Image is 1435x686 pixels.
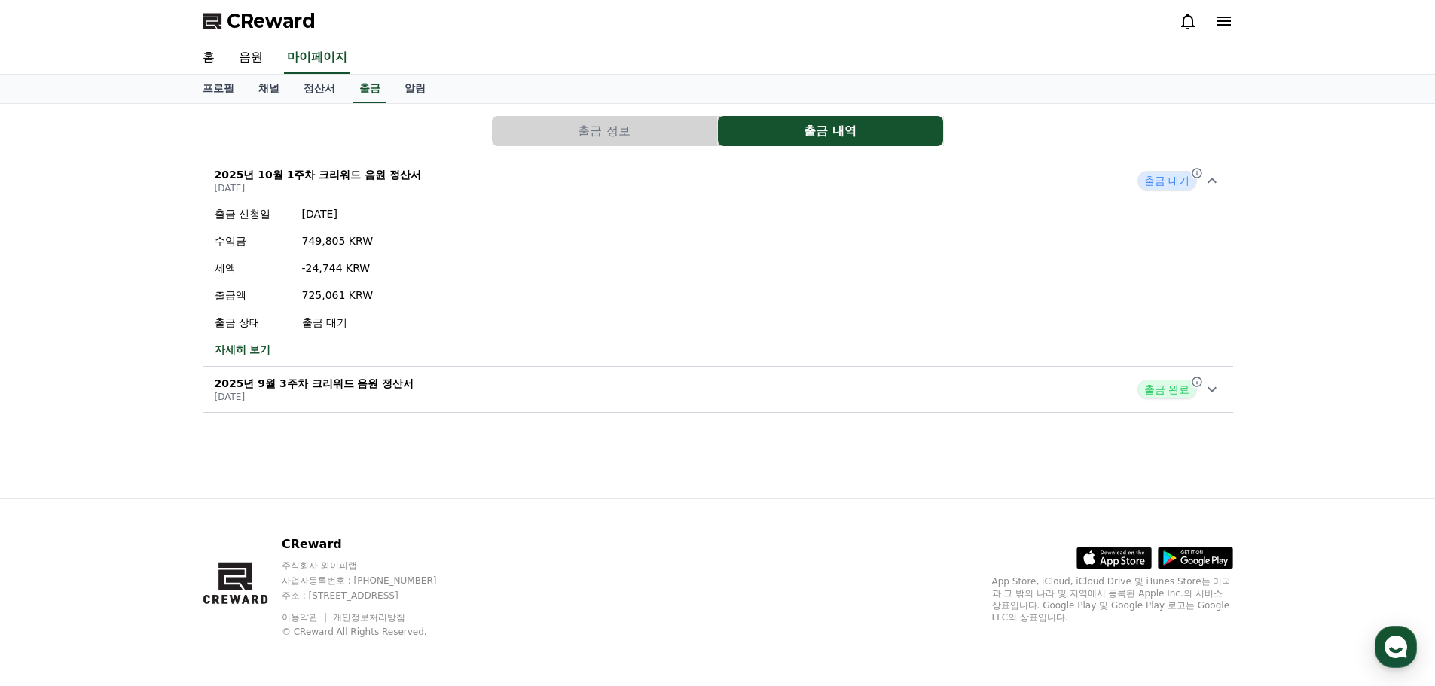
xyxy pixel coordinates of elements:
[1137,380,1196,399] span: 출금 완료
[203,9,316,33] a: CReward
[302,233,374,248] p: 749,805 KRW
[492,116,718,146] a: 출금 정보
[292,75,347,103] a: 정산서
[215,315,290,330] p: 출금 상태
[353,75,386,103] a: 출금
[215,376,414,391] p: 2025년 9월 3주차 크리워드 음원 정산서
[282,626,466,638] p: © CReward All Rights Reserved.
[282,535,466,553] p: CReward
[992,575,1233,623] p: App Store, iCloud, iCloud Drive 및 iTunes Store는 미국과 그 밖의 나라 및 지역에서 등록된 Apple Inc.의 서비스 상표입니다. Goo...
[215,288,290,303] p: 출금액
[227,9,316,33] span: CReward
[302,288,374,303] p: 725,061 KRW
[302,261,374,276] p: -24,744 KRW
[492,116,717,146] button: 출금 정보
[282,590,466,602] p: 주소 : [STREET_ADDRESS]
[203,367,1233,413] button: 2025년 9월 3주차 크리워드 음원 정산서 [DATE] 출금 완료
[718,116,944,146] a: 출금 내역
[203,158,1233,367] button: 2025년 10월 1주차 크리워드 음원 정산서 [DATE] 출금 대기 출금 신청일 [DATE] 수익금 749,805 KRW 세액 -24,744 KRW 출금액 725,061 K...
[227,42,275,74] a: 음원
[215,167,422,182] p: 2025년 10월 1주차 크리워드 음원 정산서
[215,233,290,248] p: 수익금
[392,75,438,103] a: 알림
[215,206,290,221] p: 출금 신청일
[302,206,374,221] p: [DATE]
[333,612,405,623] a: 개인정보처리방침
[246,75,292,103] a: 채널
[1137,171,1196,191] span: 출금 대기
[191,42,227,74] a: 홈
[215,261,290,276] p: 세액
[282,612,329,623] a: 이용약관
[718,116,943,146] button: 출금 내역
[284,42,350,74] a: 마이페이지
[215,391,414,403] p: [DATE]
[191,75,246,103] a: 프로필
[302,315,374,330] p: 출금 대기
[282,575,466,587] p: 사업자등록번호 : [PHONE_NUMBER]
[215,182,422,194] p: [DATE]
[215,342,374,357] a: 자세히 보기
[282,559,466,572] p: 주식회사 와이피랩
